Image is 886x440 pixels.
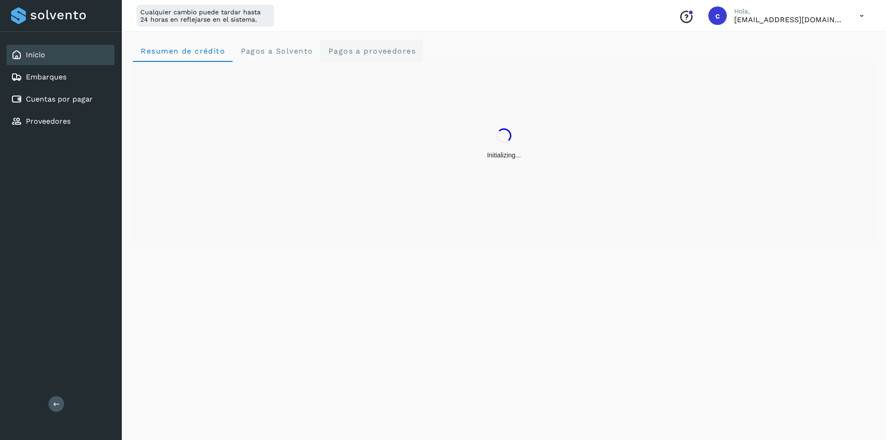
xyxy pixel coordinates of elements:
div: Inicio [6,45,114,65]
div: Embarques [6,67,114,87]
p: contabilidad5@easo.com [734,15,845,24]
a: Embarques [26,72,66,81]
div: Proveedores [6,111,114,132]
a: Proveedores [26,117,71,126]
span: Pagos a proveedores [328,47,416,55]
div: Cuentas por pagar [6,89,114,109]
div: Cualquier cambio puede tardar hasta 24 horas en reflejarse en el sistema. [137,5,274,27]
a: Inicio [26,50,45,59]
span: Pagos a Solvento [240,47,313,55]
p: Hola, [734,7,845,15]
a: Cuentas por pagar [26,95,93,103]
span: Resumen de crédito [140,47,225,55]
